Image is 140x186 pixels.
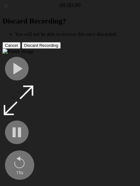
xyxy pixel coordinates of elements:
a: 00:00:00 [59,2,81,9]
li: You will not be able to recover this once discarded. [15,32,138,37]
h2: Discard Recording? [2,17,138,25]
img: Poster Image [2,49,34,54]
button: Discard Recording [22,42,61,49]
button: Cancel [2,42,21,49]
